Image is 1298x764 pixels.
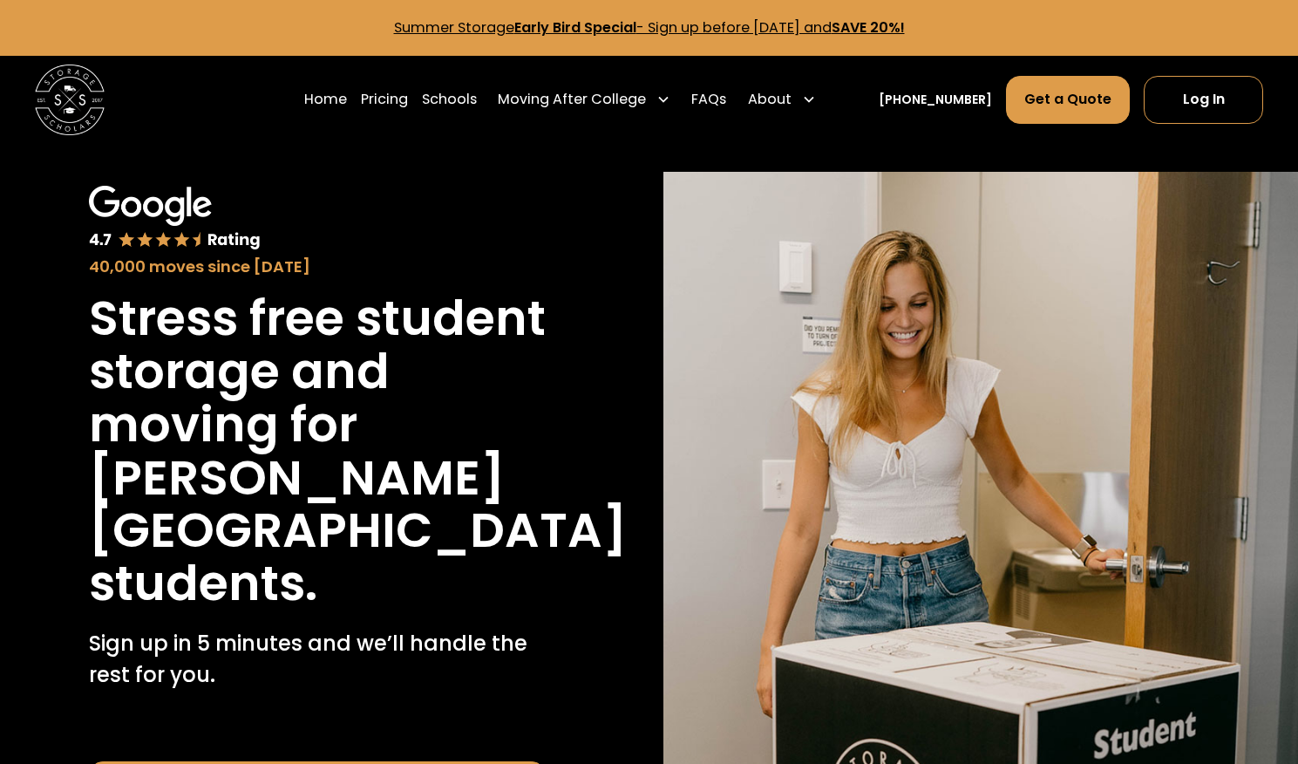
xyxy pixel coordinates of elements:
img: Google 4.7 star rating [89,186,261,251]
img: Storage Scholars main logo [35,65,105,134]
h1: students. [89,557,317,611]
a: Summer StorageEarly Bird Special- Sign up before [DATE] andSAVE 20%! [394,17,905,38]
div: Moving After College [491,75,677,124]
a: Get a Quote [1006,76,1130,123]
a: Pricing [361,75,408,124]
a: Home [304,75,347,124]
h1: Stress free student storage and moving for [89,292,547,451]
strong: Early Bird Special [514,17,636,38]
p: Sign up in 5 minutes and we’ll handle the rest for you. [89,628,547,691]
a: Log In [1144,76,1263,123]
a: Schools [422,75,477,124]
div: About [748,89,792,110]
a: [PHONE_NUMBER] [879,91,992,109]
div: About [741,75,823,124]
div: Moving After College [498,89,646,110]
strong: SAVE 20%! [832,17,905,38]
h1: [PERSON_NAME][GEOGRAPHIC_DATA] [89,452,627,558]
div: 40,000 moves since [DATE] [89,255,547,278]
a: FAQs [691,75,726,124]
